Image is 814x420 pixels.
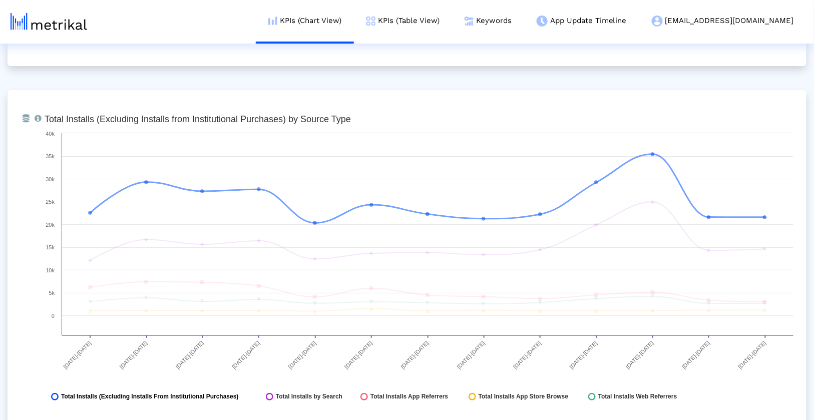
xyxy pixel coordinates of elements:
[268,17,277,25] img: kpi-chart-menu-icon.png
[737,340,767,370] text: [DATE]-[DATE]
[276,393,342,400] span: Total Installs by Search
[46,222,55,228] text: 20k
[46,267,55,273] text: 10k
[512,340,542,370] text: [DATE]-[DATE]
[569,340,599,370] text: [DATE]-[DATE]
[287,340,317,370] text: [DATE]-[DATE]
[465,17,474,26] img: keywords.png
[119,340,149,370] text: [DATE]-[DATE]
[598,393,677,400] span: Total Installs Web Referrers
[11,13,87,30] img: metrical-logo-light.png
[399,340,430,370] text: [DATE]-[DATE]
[49,290,55,296] text: 5k
[52,313,55,319] text: 0
[366,17,375,26] img: kpi-table-menu-icon.png
[46,176,55,182] text: 30k
[652,16,663,27] img: my-account-menu-icon.png
[625,340,655,370] text: [DATE]-[DATE]
[61,393,239,400] span: Total Installs (Excluding Installs From Institutional Purchases)
[343,340,373,370] text: [DATE]-[DATE]
[45,114,351,124] tspan: Total Installs (Excluding Installs from Institutional Purchases) by Source Type
[46,199,55,205] text: 25k
[175,340,205,370] text: [DATE]-[DATE]
[681,340,711,370] text: [DATE]-[DATE]
[46,131,55,137] text: 40k
[479,393,568,400] span: Total Installs App Store Browse
[456,340,486,370] text: [DATE]-[DATE]
[231,340,261,370] text: [DATE]-[DATE]
[370,393,448,400] span: Total Installs App Referrers
[46,244,55,250] text: 15k
[62,340,92,370] text: [DATE]-[DATE]
[537,16,548,27] img: app-update-menu-icon.png
[46,153,55,159] text: 35k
